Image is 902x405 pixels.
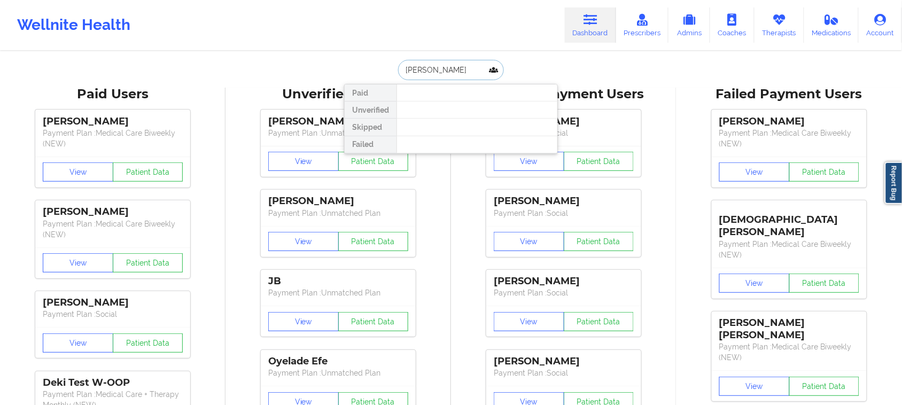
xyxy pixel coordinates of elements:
[43,297,183,309] div: [PERSON_NAME]
[268,208,408,219] p: Payment Plan : Unmatched Plan
[789,274,860,293] button: Patient Data
[43,206,183,218] div: [PERSON_NAME]
[233,86,444,103] div: Unverified Users
[710,7,755,43] a: Coaches
[345,102,396,119] div: Unverified
[268,287,408,298] p: Payment Plan : Unmatched Plan
[494,287,634,298] p: Payment Plan : Social
[755,7,804,43] a: Therapists
[345,119,396,136] div: Skipped
[565,7,616,43] a: Dashboard
[268,312,339,331] button: View
[719,317,859,341] div: [PERSON_NAME] [PERSON_NAME]
[564,312,634,331] button: Patient Data
[719,206,859,238] div: [DEMOGRAPHIC_DATA][PERSON_NAME]
[494,208,634,219] p: Payment Plan : Social
[494,128,634,138] p: Payment Plan : Social
[43,162,113,182] button: View
[668,7,710,43] a: Admins
[268,195,408,207] div: [PERSON_NAME]
[494,312,564,331] button: View
[789,377,860,396] button: Patient Data
[338,232,409,251] button: Patient Data
[885,162,902,204] a: Report Bug
[43,333,113,353] button: View
[268,115,408,128] div: [PERSON_NAME]
[719,115,859,128] div: [PERSON_NAME]
[494,275,634,287] div: [PERSON_NAME]
[719,162,790,182] button: View
[268,275,408,287] div: JB
[616,7,669,43] a: Prescribers
[494,152,564,171] button: View
[268,152,339,171] button: View
[494,232,564,251] button: View
[564,232,634,251] button: Patient Data
[7,86,218,103] div: Paid Users
[268,368,408,378] p: Payment Plan : Unmatched Plan
[719,274,790,293] button: View
[43,219,183,240] p: Payment Plan : Medical Care Biweekly (NEW)
[719,377,790,396] button: View
[458,86,669,103] div: Skipped Payment Users
[804,7,859,43] a: Medications
[564,152,634,171] button: Patient Data
[494,195,634,207] div: [PERSON_NAME]
[345,136,396,153] div: Failed
[859,7,902,43] a: Account
[43,377,183,389] div: Deki Test W-OOP
[789,162,860,182] button: Patient Data
[268,232,339,251] button: View
[43,128,183,149] p: Payment Plan : Medical Care Biweekly (NEW)
[268,355,408,368] div: Oyelade Efe
[113,162,183,182] button: Patient Data
[719,239,859,260] p: Payment Plan : Medical Care Biweekly (NEW)
[494,368,634,378] p: Payment Plan : Social
[43,309,183,320] p: Payment Plan : Social
[43,253,113,272] button: View
[494,355,634,368] div: [PERSON_NAME]
[494,115,634,128] div: [PERSON_NAME]
[43,115,183,128] div: [PERSON_NAME]
[113,253,183,272] button: Patient Data
[719,341,859,363] p: Payment Plan : Medical Care Biweekly (NEW)
[113,333,183,353] button: Patient Data
[268,128,408,138] p: Payment Plan : Unmatched Plan
[345,84,396,102] div: Paid
[338,152,409,171] button: Patient Data
[338,312,409,331] button: Patient Data
[719,128,859,149] p: Payment Plan : Medical Care Biweekly (NEW)
[684,86,895,103] div: Failed Payment Users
